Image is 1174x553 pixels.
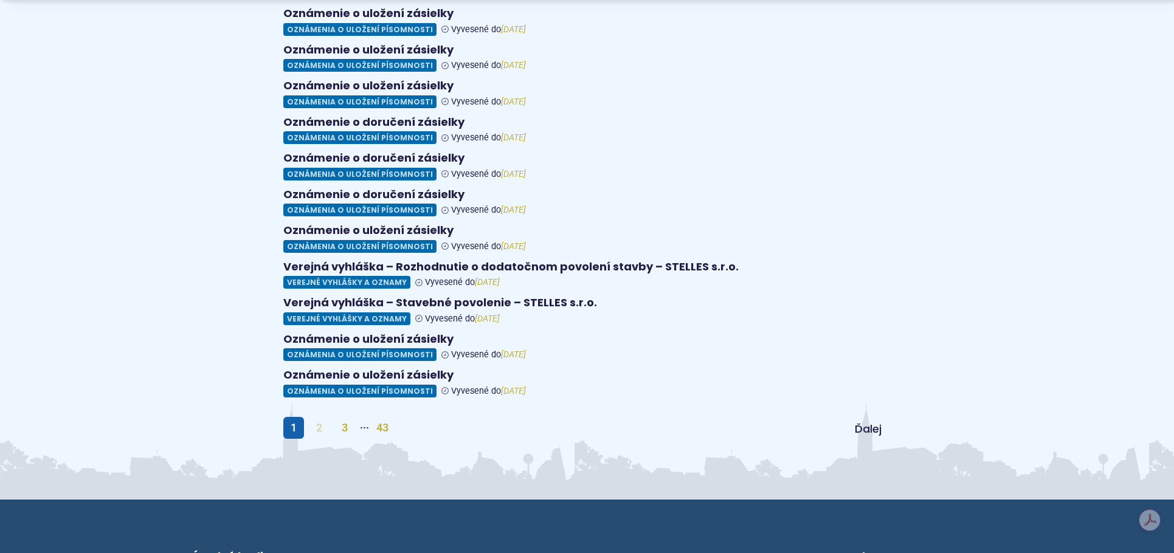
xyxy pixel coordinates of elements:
a: Oznámenie o uložení zásielky Oznámenia o uložení písomnosti Vyvesené do[DATE] [283,7,891,36]
h4: Oznámenie o uložení zásielky [283,43,891,57]
a: Oznámenie o uložení zásielky Oznámenia o uložení písomnosti Vyvesené do[DATE] [283,79,891,108]
span: ··· [360,417,369,439]
h4: Oznámenie o uložení zásielky [283,368,891,382]
h4: Oznámenie o doručení zásielky [283,188,891,202]
h4: Oznámenie o uložení zásielky [283,224,891,238]
a: Oznámenie o doručení zásielky Oznámenia o uložení písomnosti Vyvesené do[DATE] [283,188,891,217]
h4: Oznámenie o uložení zásielky [283,79,891,93]
a: 2 [309,417,330,439]
h4: Verejná vyhláška – Rozhodnutie o dodatočnom povolení stavby – STELLES s.r.o. [283,260,891,274]
h4: Oznámenie o uložení zásielky [283,7,891,21]
a: 3 [334,417,355,439]
h4: Verejná vyhláška – Stavebné povolenie – STELLES s.r.o. [283,296,891,310]
a: Ďalej [845,418,891,440]
a: Oznámenie o doručení zásielky Oznámenia o uložení písomnosti Vyvesené do[DATE] [283,151,891,180]
a: Oznámenie o uložení zásielky Oznámenia o uložení písomnosti Vyvesené do[DATE] [283,224,891,253]
a: Oznámenie o uložení zásielky Oznámenia o uložení písomnosti Vyvesené do[DATE] [283,43,891,72]
a: Oznámenie o doručení zásielky Oznámenia o uložení písomnosti Vyvesené do[DATE] [283,115,891,145]
h4: Oznámenie o doručení zásielky [283,115,891,129]
h4: Oznámenie o uložení zásielky [283,332,891,346]
a: Verejná vyhláška – Rozhodnutie o dodatočnom povolení stavby – STELLES s.r.o. Verejné vyhlášky a o... [283,260,891,289]
a: Oznámenie o uložení zásielky Oznámenia o uložení písomnosti Vyvesené do[DATE] [283,332,891,362]
a: Oznámenie o uložení zásielky Oznámenia o uložení písomnosti Vyvesené do[DATE] [283,368,891,397]
span: Ďalej [855,421,882,436]
span: 1 [283,417,304,439]
a: Verejná vyhláška – Stavebné povolenie – STELLES s.r.o. Verejné vyhlášky a oznamy Vyvesené do[DATE] [283,296,891,325]
h4: Oznámenie o doručení zásielky [283,151,891,165]
a: 43 [369,417,396,439]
